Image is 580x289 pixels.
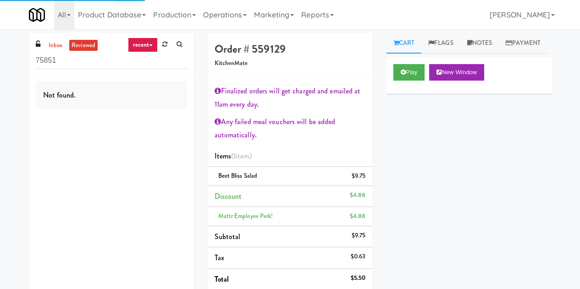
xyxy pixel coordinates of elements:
[215,43,366,55] h4: Order # 559129
[215,252,224,263] span: Tax
[218,212,273,220] span: Mattr Employee Perk!
[215,231,241,242] span: Subtotal
[46,40,65,51] a: inbox
[128,38,158,52] a: recent
[421,33,460,54] a: Flags
[351,273,366,284] div: $5.50
[215,115,366,142] div: Any failed meal vouchers will be added automatically.
[69,40,98,51] a: reviewed
[231,151,252,161] span: (1 )
[43,90,76,100] span: Not found.
[215,84,366,111] div: Finalized orders will get charged and emailed at 11am every day.
[387,33,422,54] a: Cart
[350,190,366,201] div: $4.88
[352,170,366,182] div: $9.75
[352,230,366,241] div: $9.75
[350,211,366,222] div: $4.88
[429,64,484,81] button: New Window
[218,171,258,180] span: Beet Bliss Salad
[351,251,366,262] div: $0.63
[36,52,187,69] input: Search vision orders
[460,33,499,54] a: Notes
[29,7,45,23] img: Micromart
[215,191,242,202] span: Discount
[215,274,229,284] span: Total
[393,64,425,81] button: Play
[215,60,366,67] h5: KitchenMate
[236,151,249,161] ng-pluralize: item
[499,33,547,54] a: Payment
[215,151,252,161] span: Items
